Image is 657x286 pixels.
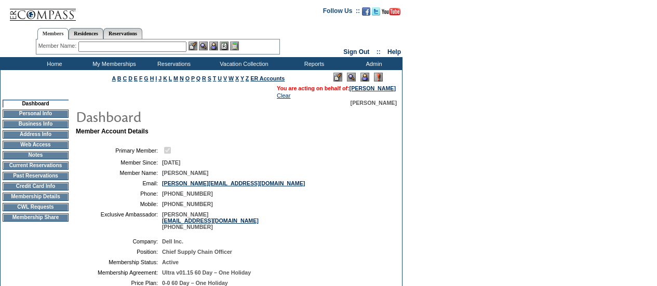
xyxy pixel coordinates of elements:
a: O [185,75,190,81]
td: Personal Info [3,110,69,118]
img: Subscribe to our YouTube Channel [382,8,400,16]
span: Ultra v01.15 60 Day – One Holiday [162,269,251,276]
img: Become our fan on Facebook [362,7,370,16]
a: L [169,75,172,81]
a: [EMAIL_ADDRESS][DOMAIN_NAME] [162,217,259,224]
td: Admin [343,57,403,70]
a: W [229,75,234,81]
img: Follow us on Twitter [372,7,380,16]
img: Edit Mode [333,73,342,81]
td: Price Plan: [80,280,158,286]
span: [DATE] [162,159,180,166]
a: [PERSON_NAME] [350,85,396,91]
td: Company: [80,238,158,244]
td: Credit Card Info [3,182,69,190]
img: b_calculator.gif [230,42,239,50]
td: Web Access [3,141,69,149]
td: Primary Member: [80,145,158,155]
b: Member Account Details [76,128,149,135]
span: [PERSON_NAME] [PHONE_NUMBER] [162,211,259,230]
a: T [213,75,217,81]
td: Past Reservations [3,172,69,180]
td: CWL Requests [3,203,69,211]
img: pgTtlDashboard.gif [75,106,283,127]
a: [PERSON_NAME][EMAIL_ADDRESS][DOMAIN_NAME] [162,180,305,186]
a: E [134,75,138,81]
a: V [223,75,227,81]
a: F [139,75,143,81]
span: :: [377,48,381,56]
img: Impersonate [360,73,369,81]
span: [PERSON_NAME] [351,100,397,106]
img: View [199,42,208,50]
td: Mobile: [80,201,158,207]
td: My Memberships [83,57,143,70]
a: J [158,75,162,81]
span: [PHONE_NUMBER] [162,190,213,197]
a: S [208,75,211,81]
img: Reservations [220,42,229,50]
td: Membership Details [3,193,69,201]
td: Membership Status: [80,259,158,265]
td: Reservations [143,57,203,70]
td: Current Reservations [3,161,69,170]
a: Z [246,75,249,81]
a: Sign Out [343,48,369,56]
a: C [123,75,127,81]
a: H [150,75,154,81]
img: Log Concern/Member Elevation [374,73,383,81]
a: Follow us on Twitter [372,10,380,17]
img: View Mode [347,73,356,81]
img: b_edit.gif [189,42,197,50]
td: Business Info [3,120,69,128]
td: Membership Share [3,213,69,222]
span: You are acting on behalf of: [277,85,396,91]
a: Subscribe to our YouTube Channel [382,10,400,17]
span: [PHONE_NUMBER] [162,201,213,207]
a: Help [387,48,401,56]
span: [PERSON_NAME] [162,170,208,176]
a: K [163,75,167,81]
td: Home [23,57,83,70]
td: Exclusive Ambassador: [80,211,158,230]
a: P [191,75,195,81]
a: N [180,75,184,81]
a: I [155,75,157,81]
a: Become our fan on Facebook [362,10,370,17]
div: Member Name: [38,42,78,50]
td: Dashboard [3,100,69,107]
td: Reports [283,57,343,70]
a: Q [196,75,200,81]
a: Members [37,28,69,39]
span: Active [162,259,179,265]
a: Residences [69,28,103,39]
a: Clear [277,92,290,99]
span: 0-0 60 Day – One Holiday [162,280,228,286]
img: Impersonate [209,42,218,50]
a: X [235,75,239,81]
td: Follow Us :: [323,6,360,19]
a: B [117,75,122,81]
td: Phone: [80,190,158,197]
td: Membership Agreement: [80,269,158,276]
td: Notes [3,151,69,159]
td: Position: [80,249,158,255]
a: Reservations [103,28,142,39]
td: Member Name: [80,170,158,176]
td: Member Since: [80,159,158,166]
span: Dell Inc. [162,238,183,244]
a: A [112,75,116,81]
a: M [173,75,178,81]
a: Y [240,75,244,81]
span: Chief Supply Chain Officer [162,249,232,255]
a: U [218,75,222,81]
a: R [202,75,206,81]
a: G [144,75,148,81]
td: Email: [80,180,158,186]
a: ER Accounts [250,75,285,81]
td: Address Info [3,130,69,139]
td: Vacation Collection [203,57,283,70]
a: D [128,75,132,81]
